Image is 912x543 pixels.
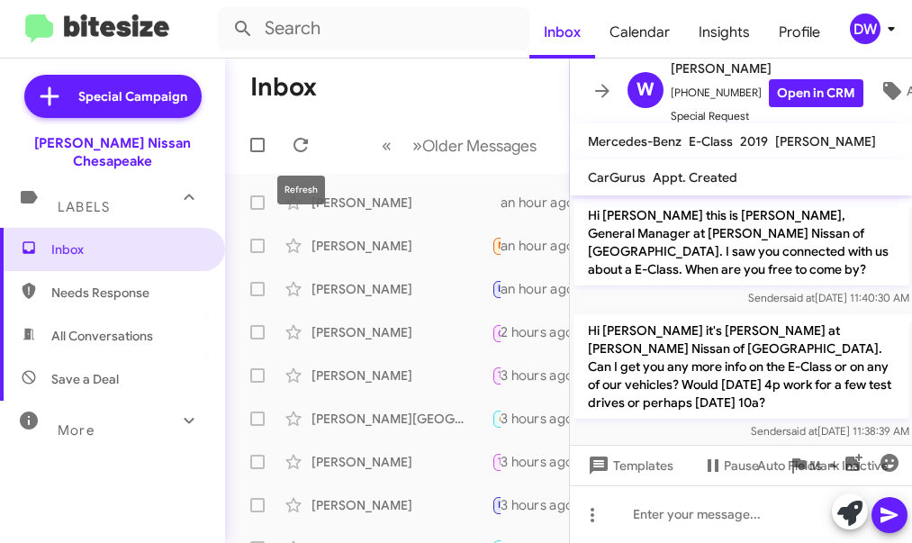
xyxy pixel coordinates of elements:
span: Auto Fields [757,449,844,482]
div: [PERSON_NAME] [312,280,492,298]
div: 3 hours ago [501,410,588,428]
div: [PERSON_NAME] [312,194,492,212]
span: Templates [584,449,673,482]
div: 3 hours ago [501,496,588,514]
span: Older Messages [422,136,537,156]
div: [PERSON_NAME][GEOGRAPHIC_DATA] [312,410,492,428]
span: More [58,422,95,439]
div: Refresh [277,176,325,204]
span: Sender [DATE] 11:38:39 AM [750,424,908,438]
div: [PERSON_NAME] [312,323,492,341]
span: Try Pausing [498,456,550,467]
span: said at [782,291,814,304]
h1: Inbox [250,73,317,102]
nav: Page navigation example [372,127,547,164]
span: » [412,134,422,157]
div: an hour ago [501,237,589,255]
span: All Conversations [51,327,153,345]
a: Open in CRM [769,79,863,107]
a: Calendar [595,6,684,59]
span: Inbox [51,240,204,258]
div: Are you able to stop by to see what we can offer you ? [492,278,501,299]
div: Sorry, busy this afternoon have a car already [492,451,501,472]
span: Sender [DATE] 11:40:30 AM [747,291,908,304]
span: Call Them [498,328,545,339]
span: said at [785,424,817,438]
div: 3 hours ago [501,367,588,385]
div: [PERSON_NAME] [312,496,492,514]
div: [PERSON_NAME] [312,367,492,385]
span: [PHONE_NUMBER] [671,79,863,107]
span: 🔥 Hot [498,412,528,424]
button: DW [835,14,892,44]
span: CarGurus [588,169,646,186]
span: Needs Response [498,240,574,251]
div: 2 hours ago [501,323,588,341]
span: Mercedes-Benz [588,133,682,149]
span: Special Request [671,107,863,125]
span: 2019 [740,133,768,149]
span: Appt. Created [653,169,737,186]
span: Special Campaign [78,87,187,105]
span: [PERSON_NAME] [775,133,876,149]
button: Auto Fields [743,449,858,482]
span: Try Pausing [498,369,550,381]
a: Profile [764,6,835,59]
p: Hi [PERSON_NAME] this is [PERSON_NAME], General Manager at [PERSON_NAME] Nissan of [GEOGRAPHIC_DA... [573,199,909,285]
div: DW [850,14,880,44]
div: What's making you want to wait? [492,365,501,385]
a: Inbox [529,6,595,59]
button: Pause [688,449,773,482]
div: Inbound Call [492,321,501,343]
div: Perfect, thank you for business [492,194,501,212]
button: Previous [371,127,402,164]
div: [PERSON_NAME] [312,237,492,255]
button: Next [402,127,547,164]
span: « [382,134,392,157]
span: Labels [58,199,110,215]
a: Special Campaign [24,75,202,118]
div: an hour ago [501,280,589,298]
div: Perfect [492,494,501,515]
div: an hour ago [501,194,589,212]
div: [PERSON_NAME] [312,453,492,471]
a: Insights [684,6,764,59]
button: Templates [570,449,688,482]
div: Precisely [492,235,501,256]
p: Hi [PERSON_NAME] it's [PERSON_NAME] at [PERSON_NAME] Nissan of [GEOGRAPHIC_DATA]. Can I get you a... [573,314,909,419]
span: Save a Deal [51,370,119,388]
div: I'm going to [GEOGRAPHIC_DATA] [DATE] [492,408,501,429]
span: E-Class [689,133,733,149]
span: Needs Response [51,284,204,302]
input: Search [218,7,529,50]
span: W [637,76,655,104]
span: Important [498,499,545,511]
div: 3 hours ago [501,453,588,471]
span: [PERSON_NAME] [671,58,863,79]
span: Important [498,283,545,294]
